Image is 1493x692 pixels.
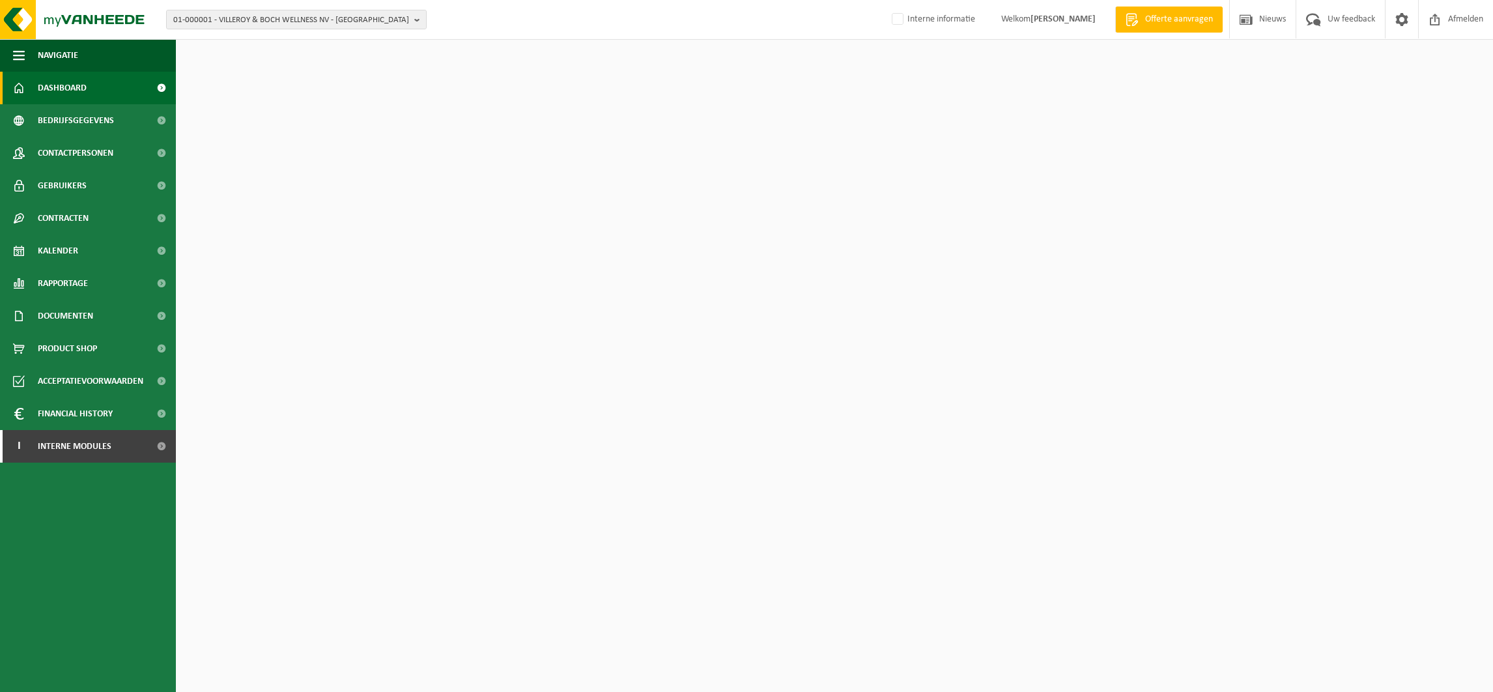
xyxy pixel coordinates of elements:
[38,72,87,104] span: Dashboard
[1031,14,1096,24] strong: [PERSON_NAME]
[889,10,975,29] label: Interne informatie
[173,10,409,30] span: 01-000001 - VILLEROY & BOCH WELLNESS NV - [GEOGRAPHIC_DATA]
[1142,13,1216,26] span: Offerte aanvragen
[38,104,114,137] span: Bedrijfsgegevens
[1115,7,1223,33] a: Offerte aanvragen
[38,39,78,72] span: Navigatie
[38,267,88,300] span: Rapportage
[38,202,89,235] span: Contracten
[38,169,87,202] span: Gebruikers
[38,397,113,430] span: Financial History
[38,332,97,365] span: Product Shop
[38,365,143,397] span: Acceptatievoorwaarden
[38,300,93,332] span: Documenten
[166,10,427,29] button: 01-000001 - VILLEROY & BOCH WELLNESS NV - [GEOGRAPHIC_DATA]
[38,137,113,169] span: Contactpersonen
[13,430,25,463] span: I
[38,430,111,463] span: Interne modules
[38,235,78,267] span: Kalender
